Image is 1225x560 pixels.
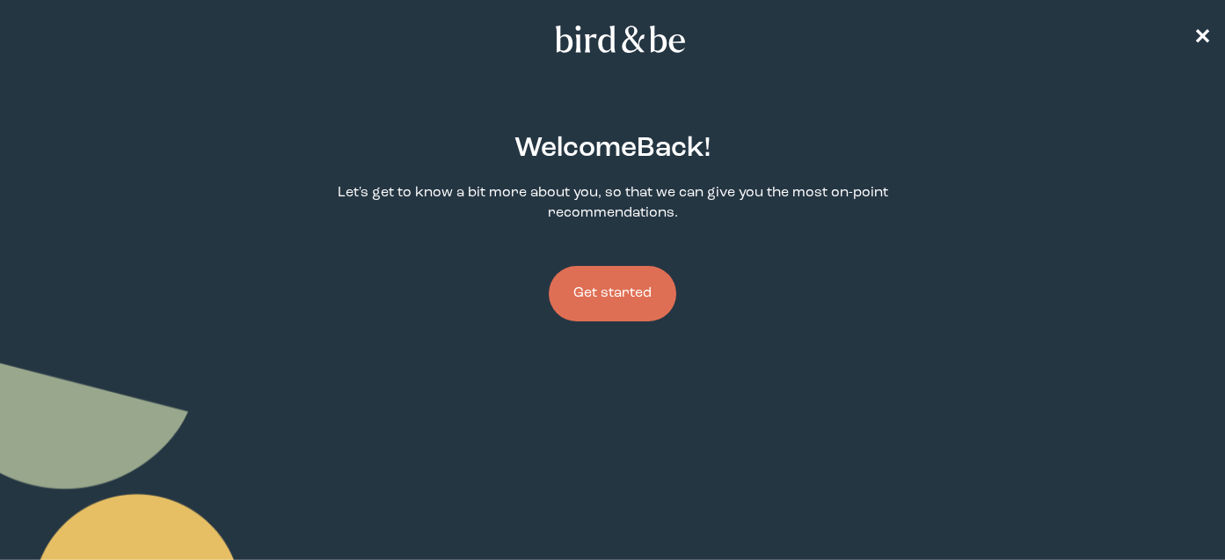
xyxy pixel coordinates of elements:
[320,183,905,224] p: Let's get to know a bit more about you, so that we can give you the most on-point recommendations.
[1193,24,1211,55] a: ✕
[514,129,711,169] h2: Welcome Back !
[549,238,676,350] a: Get started
[549,266,676,321] button: Get started
[1193,28,1211,49] span: ✕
